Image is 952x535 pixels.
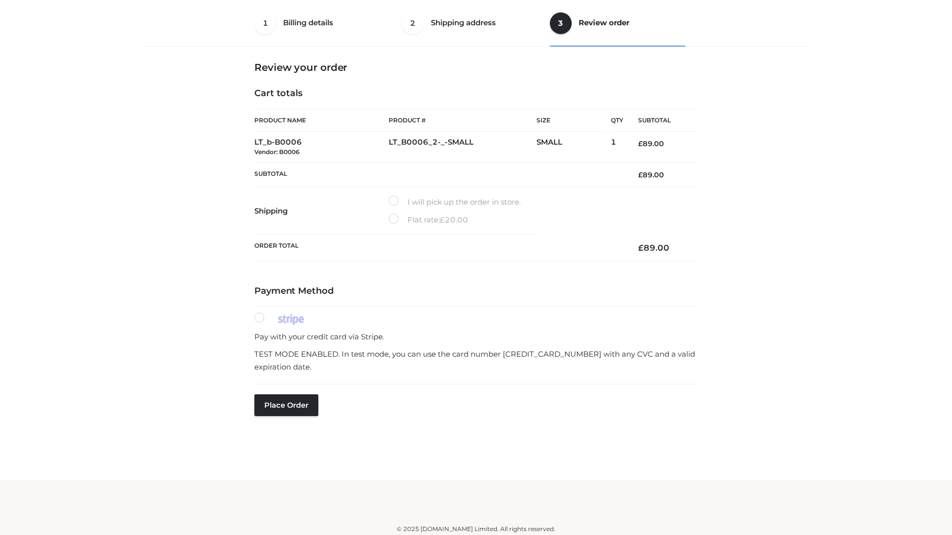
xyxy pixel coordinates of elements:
bdi: 89.00 [638,170,664,179]
td: LT_b-B0006 [254,132,389,163]
th: Product Name [254,109,389,132]
small: Vendor: B0006 [254,148,299,156]
td: LT_B0006_2-_-SMALL [389,132,536,163]
bdi: 89.00 [638,243,669,253]
p: Pay with your credit card via Stripe. [254,330,698,343]
span: £ [638,139,643,148]
h4: Cart totals [254,88,698,99]
th: Qty [611,109,623,132]
span: £ [638,170,643,179]
th: Subtotal [254,162,623,187]
td: 1 [611,132,623,163]
label: I will pick up the order in store. [389,196,521,209]
th: Order Total [254,235,623,261]
span: £ [440,215,445,224]
label: Flat rate: [389,214,468,226]
span: £ [638,243,644,253]
td: SMALL [536,132,611,163]
p: TEST MODE ENABLED. In test mode, you can use the card number [CREDIT_CARD_NUMBER] with any CVC an... [254,348,698,373]
th: Size [536,109,606,132]
th: Shipping [254,187,389,235]
bdi: 20.00 [440,215,468,224]
bdi: 89.00 [638,139,664,148]
button: Place order [254,394,318,416]
th: Subtotal [623,109,698,132]
div: © 2025 [DOMAIN_NAME] Limited. All rights reserved. [147,524,805,534]
th: Product # [389,109,536,132]
h4: Payment Method [254,286,698,297]
h3: Review your order [254,61,698,73]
